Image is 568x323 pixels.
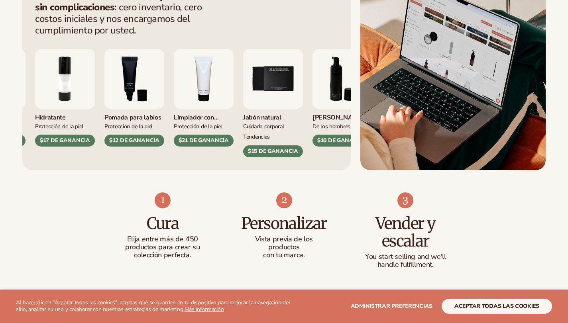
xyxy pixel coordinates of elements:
font: con tu marca. [263,250,305,260]
font: Al hacer clic en "Aceptar todas las cookies", aceptas que se guarden en tu dispositivo para mejor... [16,299,290,313]
font: PROTECCIÓN DE LA PIEL [35,123,83,130]
font: $17 DE GANANCIA [40,137,90,144]
button: aceptar todas las cookies [442,299,552,314]
img: Smoothing lip balm. [104,49,164,109]
font: $10 DE GANANCIA [317,137,368,144]
font: de los hombres [312,123,350,130]
font: PROTECCIÓN DE LA PIEL [104,123,153,130]
font: Hidratante [35,113,66,122]
img: Shopify Image 8 [276,192,292,208]
img: Shopify Image 9 [397,192,413,208]
p: You start selling and we'll [361,253,450,261]
font: Cura [147,213,179,233]
img: Vitamin c cleanser. [174,49,234,109]
font: Elija entre más de 450 productos para crear su colección perfecta. [125,234,200,260]
font: Cuidado corporal [243,123,284,130]
div: 4 / 9 [174,49,234,147]
font: aceptar todas las cookies [454,302,539,310]
div: 2 / 9 [35,49,95,147]
button: Administrar preferencias [351,299,432,314]
font: Vender y escalar [375,213,435,251]
font: [PERSON_NAME] espumoso [312,113,369,130]
font: Personalizar [241,213,327,233]
img: Foaming beard wash. [312,49,372,109]
img: Shopify Image 7 [155,192,171,208]
font: TENDENCIAS [243,133,270,141]
font: $21 DE GANANCIA [179,137,229,144]
a: Más información [185,305,224,313]
font: $15 DE GANANCIA [248,147,298,155]
img: Moisturizing lotion. [35,49,95,109]
font: $12 DE GANANCIA [109,137,159,144]
p: handle fulfillment. [361,261,450,269]
font: Limpiador con vitamina C [174,113,219,130]
font: Protección de la piel [174,123,222,130]
div: 5 / 9 [243,49,303,157]
font: Vista previa de los productos [255,234,313,252]
font: Jabón natural [243,113,281,122]
div: 6 / 9 [312,49,372,147]
div: 3 / 9 [104,49,164,147]
font: Pomada para labios [104,113,161,122]
font: Administrar preferencias [351,302,432,310]
font: : cero inventario, cero costos iniciales y nos encargamos del cumplimiento por usted. [35,1,202,37]
img: Nature bar of soap. [243,49,303,109]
